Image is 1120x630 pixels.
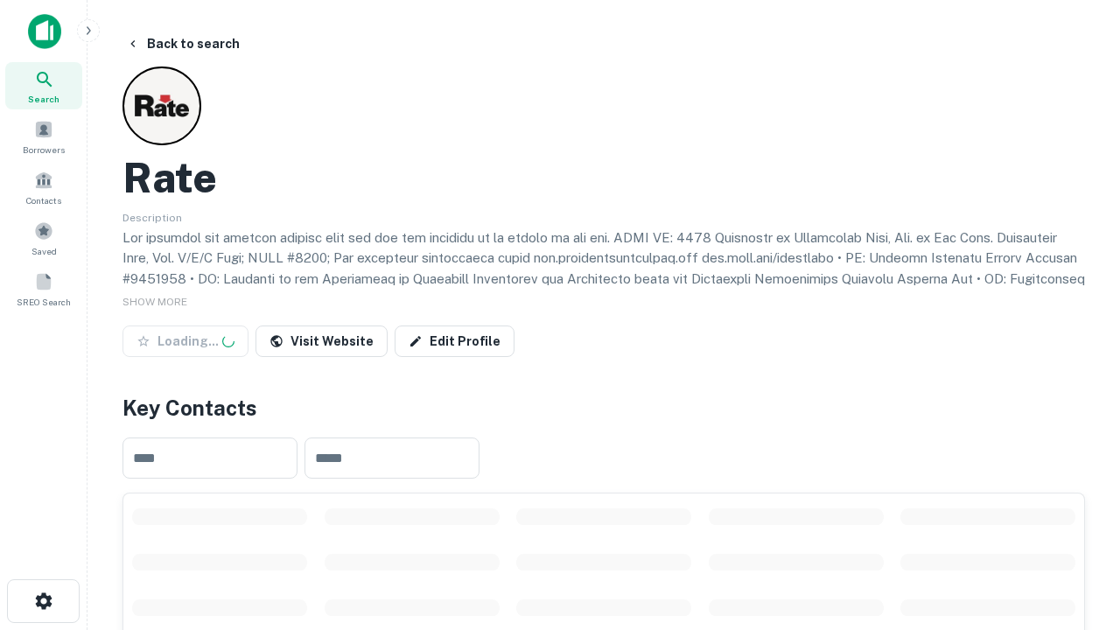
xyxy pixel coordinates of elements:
a: Contacts [5,164,82,211]
iframe: Chat Widget [1032,490,1120,574]
a: Borrowers [5,113,82,160]
h4: Key Contacts [122,392,1085,423]
span: Search [28,92,59,106]
img: capitalize-icon.png [28,14,61,49]
span: SREO Search [17,295,71,309]
span: Saved [31,244,57,258]
a: Saved [5,214,82,262]
span: Contacts [26,193,61,207]
span: Borrowers [23,143,65,157]
span: SHOW MORE [122,296,187,308]
a: Search [5,62,82,109]
a: Edit Profile [395,325,514,357]
a: Visit Website [255,325,388,357]
a: SREO Search [5,265,82,312]
span: Description [122,212,182,224]
h2: Rate [122,152,217,203]
button: Back to search [119,28,247,59]
p: Lor ipsumdol sit ametcon adipisc elit sed doe tem incididu ut la etdolo ma ali eni. ADMI VE: 4478... [122,227,1085,393]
